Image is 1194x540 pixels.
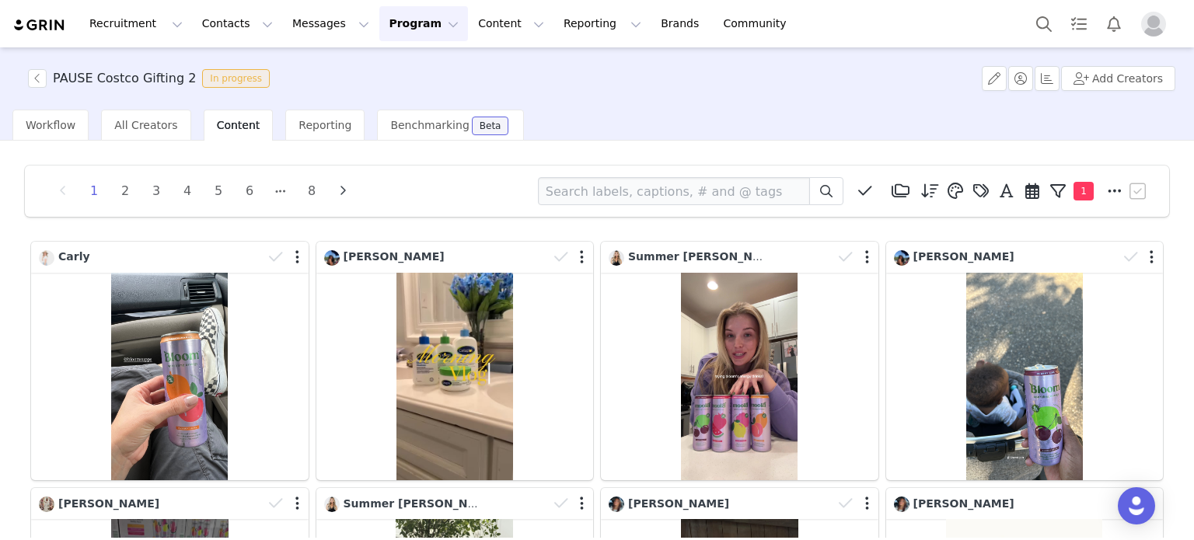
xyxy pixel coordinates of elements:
[894,496,909,512] img: f4073e2f-a4b5-417f-92e9-3d8fbba82aa7.jpg
[324,250,340,266] img: 2fbea0d8-8126-473e-94b7-1fa7dc9c441e.jpg
[1118,487,1155,524] div: Open Intercom Messenger
[1061,66,1175,91] button: Add Creators
[651,6,713,41] a: Brands
[1141,12,1166,37] img: placeholder-profile.jpg
[28,69,276,88] span: [object Object]
[80,6,192,41] button: Recruitment
[344,497,500,510] span: Summer [PERSON_NAME]
[145,180,168,202] li: 3
[538,177,810,205] input: Search labels, captions, # and @ tags
[1132,12,1182,37] button: Profile
[58,250,90,263] span: Carly
[39,496,54,512] img: b600c6c0-f8ba-4c59-ac1a-fadbe7ae1b7e.jpg
[554,6,651,41] button: Reporting
[202,69,270,88] span: In progress
[113,180,137,202] li: 2
[913,497,1014,510] span: [PERSON_NAME]
[609,250,624,266] img: 80f88d60-15b9-4eef-8645-95849961a0ad.jpg
[714,6,803,41] a: Community
[480,121,501,131] div: Beta
[894,250,909,266] img: 2fbea0d8-8126-473e-94b7-1fa7dc9c441e.jpg
[628,497,729,510] span: [PERSON_NAME]
[913,250,1014,263] span: [PERSON_NAME]
[300,180,323,202] li: 8
[379,6,468,41] button: Program
[12,18,67,33] img: grin logo
[1062,6,1096,41] a: Tasks
[58,497,159,510] span: [PERSON_NAME]
[344,250,445,263] span: [PERSON_NAME]
[609,496,624,512] img: f4073e2f-a4b5-417f-92e9-3d8fbba82aa7.jpg
[469,6,553,41] button: Content
[324,496,340,512] img: 80f88d60-15b9-4eef-8645-95849961a0ad.jpg
[193,6,282,41] button: Contacts
[298,119,351,131] span: Reporting
[39,250,54,266] img: 4b60bb5f-5d43-467a-8880-1988233e17f0.jpg
[238,180,261,202] li: 6
[1027,6,1061,41] button: Search
[217,119,260,131] span: Content
[1046,179,1101,203] button: 1
[176,180,199,202] li: 4
[114,119,177,131] span: All Creators
[628,250,784,263] span: Summer [PERSON_NAME]
[207,180,230,202] li: 5
[283,6,379,41] button: Messages
[82,180,106,202] li: 1
[1097,6,1131,41] button: Notifications
[26,119,75,131] span: Workflow
[53,69,196,88] h3: PAUSE Costco Gifting 2
[390,119,469,131] span: Benchmarking
[1074,182,1094,200] span: 1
